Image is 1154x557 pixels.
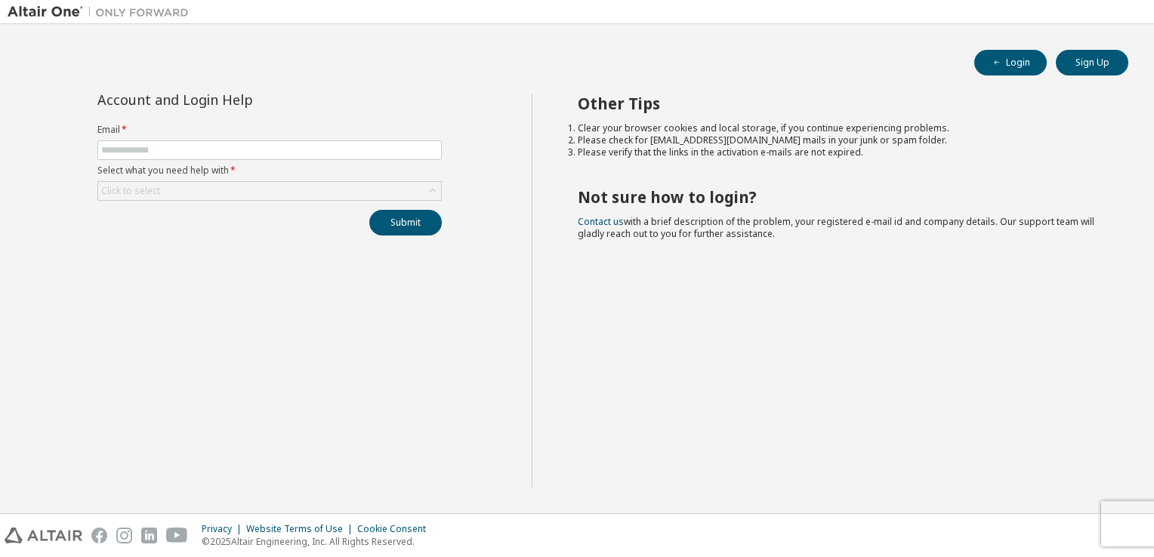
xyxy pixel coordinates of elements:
img: linkedin.svg [141,528,157,543]
h2: Not sure how to login? [578,187,1102,207]
button: Sign Up [1056,50,1128,75]
div: Click to select [101,185,160,197]
img: youtube.svg [166,528,188,543]
li: Please verify that the links in the activation e-mails are not expired. [578,146,1102,158]
button: Submit [369,210,442,235]
div: Website Terms of Use [246,523,357,535]
li: Please check for [EMAIL_ADDRESS][DOMAIN_NAME] mails in your junk or spam folder. [578,134,1102,146]
a: Contact us [578,215,624,228]
span: with a brief description of the problem, your registered e-mail id and company details. Our suppo... [578,215,1094,240]
label: Email [97,124,442,136]
img: altair_logo.svg [5,528,82,543]
p: © 2025 Altair Engineering, Inc. All Rights Reserved. [202,535,435,548]
img: facebook.svg [91,528,107,543]
button: Login [974,50,1047,75]
div: Click to select [98,182,441,200]
label: Select what you need help with [97,165,442,177]
div: Account and Login Help [97,94,373,106]
div: Privacy [202,523,246,535]
div: Cookie Consent [357,523,435,535]
h2: Other Tips [578,94,1102,113]
img: instagram.svg [116,528,132,543]
img: Altair One [8,5,196,20]
li: Clear your browser cookies and local storage, if you continue experiencing problems. [578,122,1102,134]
